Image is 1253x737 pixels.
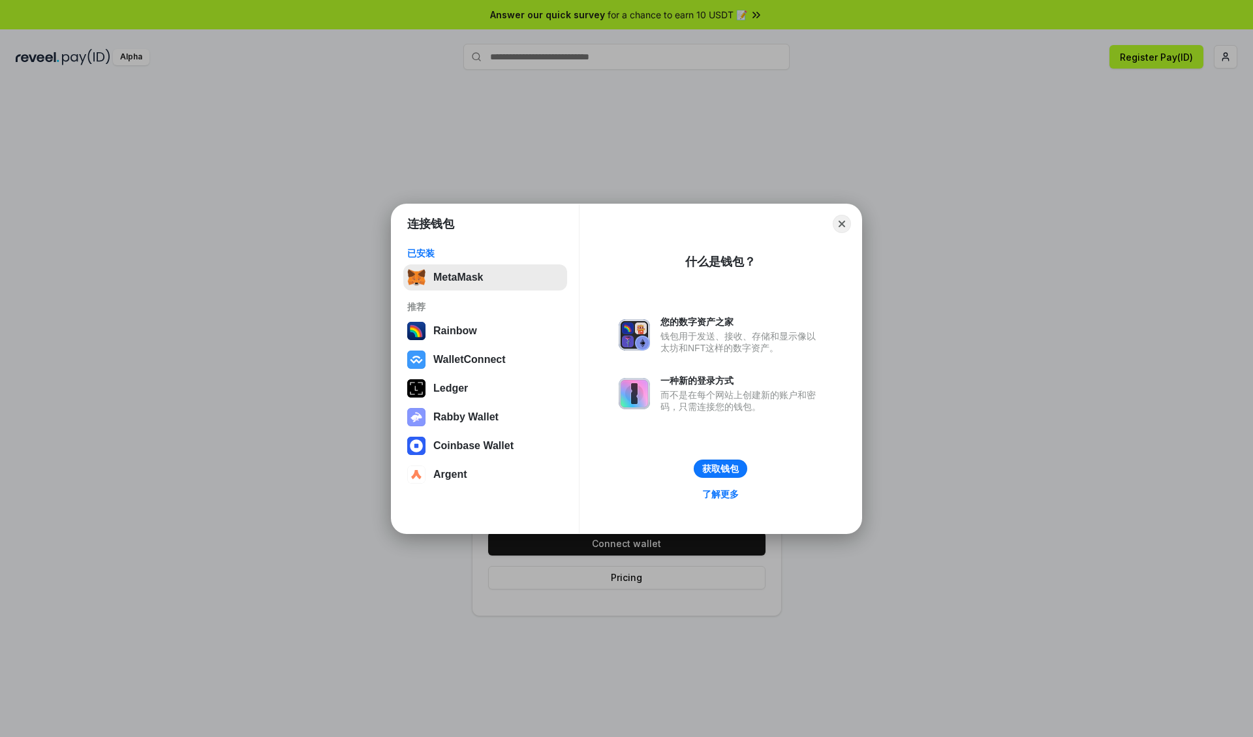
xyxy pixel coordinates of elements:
[407,216,454,232] h1: 连接钱包
[694,460,747,478] button: 获取钱包
[407,465,425,484] img: svg+xml,%3Csvg%20width%3D%2228%22%20height%3D%2228%22%20viewBox%3D%220%200%2028%2028%22%20fill%3D...
[403,347,567,373] button: WalletConnect
[685,254,756,270] div: 什么是钱包？
[433,272,483,283] div: MetaMask
[660,330,822,354] div: 钱包用于发送、接收、存储和显示像以太坊和NFT这样的数字资产。
[660,389,822,413] div: 而不是在每个网站上创建新的账户和密码，只需连接您的钱包。
[407,408,425,426] img: svg+xml,%3Csvg%20xmlns%3D%22http%3A%2F%2Fwww.w3.org%2F2000%2Fsvg%22%20fill%3D%22none%22%20viewBox...
[407,437,425,455] img: svg+xml,%3Csvg%20width%3D%2228%22%20height%3D%2228%22%20viewBox%3D%220%200%2028%2028%22%20fill%3D...
[433,354,506,366] div: WalletConnect
[407,379,425,398] img: svg+xml,%3Csvg%20xmlns%3D%22http%3A%2F%2Fwww.w3.org%2F2000%2Fsvg%22%20width%3D%2228%22%20height%3...
[403,404,567,430] button: Rabby Wallet
[407,301,563,313] div: 推荐
[433,383,468,394] div: Ledger
[702,463,739,475] div: 获取钱包
[694,486,747,503] a: 了解更多
[619,319,650,351] img: svg+xml,%3Csvg%20xmlns%3D%22http%3A%2F%2Fwww.w3.org%2F2000%2Fsvg%22%20fill%3D%22none%22%20viewBox...
[660,375,822,386] div: 一种新的登录方式
[403,433,567,459] button: Coinbase Wallet
[407,247,563,259] div: 已安装
[403,462,567,488] button: Argent
[407,268,425,287] img: svg+xml,%3Csvg%20fill%3D%22none%22%20height%3D%2233%22%20viewBox%3D%220%200%2035%2033%22%20width%...
[433,469,467,480] div: Argent
[407,351,425,369] img: svg+xml,%3Csvg%20width%3D%2228%22%20height%3D%2228%22%20viewBox%3D%220%200%2028%2028%22%20fill%3D...
[433,325,477,337] div: Rainbow
[660,316,822,328] div: 您的数字资产之家
[433,440,514,452] div: Coinbase Wallet
[403,318,567,344] button: Rainbow
[833,215,851,233] button: Close
[619,378,650,409] img: svg+xml,%3Csvg%20xmlns%3D%22http%3A%2F%2Fwww.w3.org%2F2000%2Fsvg%22%20fill%3D%22none%22%20viewBox...
[433,411,499,423] div: Rabby Wallet
[403,264,567,290] button: MetaMask
[403,375,567,401] button: Ledger
[702,488,739,500] div: 了解更多
[407,322,425,340] img: svg+xml,%3Csvg%20width%3D%22120%22%20height%3D%22120%22%20viewBox%3D%220%200%20120%20120%22%20fil...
